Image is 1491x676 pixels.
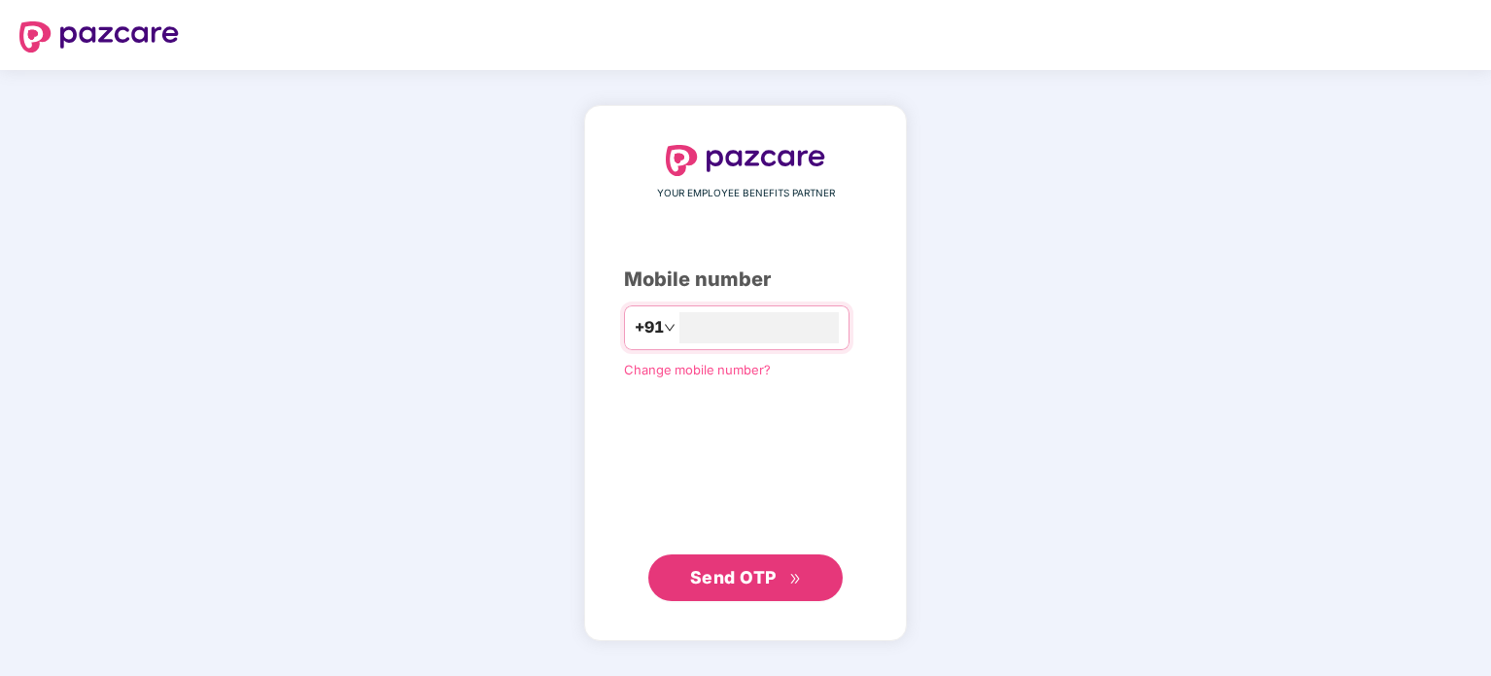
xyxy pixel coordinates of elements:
[635,315,664,339] span: +91
[664,322,676,334] span: down
[19,21,179,53] img: logo
[624,362,771,377] a: Change mobile number?
[624,265,867,295] div: Mobile number
[648,554,843,601] button: Send OTPdouble-right
[690,567,777,587] span: Send OTP
[789,573,802,586] span: double-right
[666,145,825,176] img: logo
[657,186,835,201] span: YOUR EMPLOYEE BENEFITS PARTNER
